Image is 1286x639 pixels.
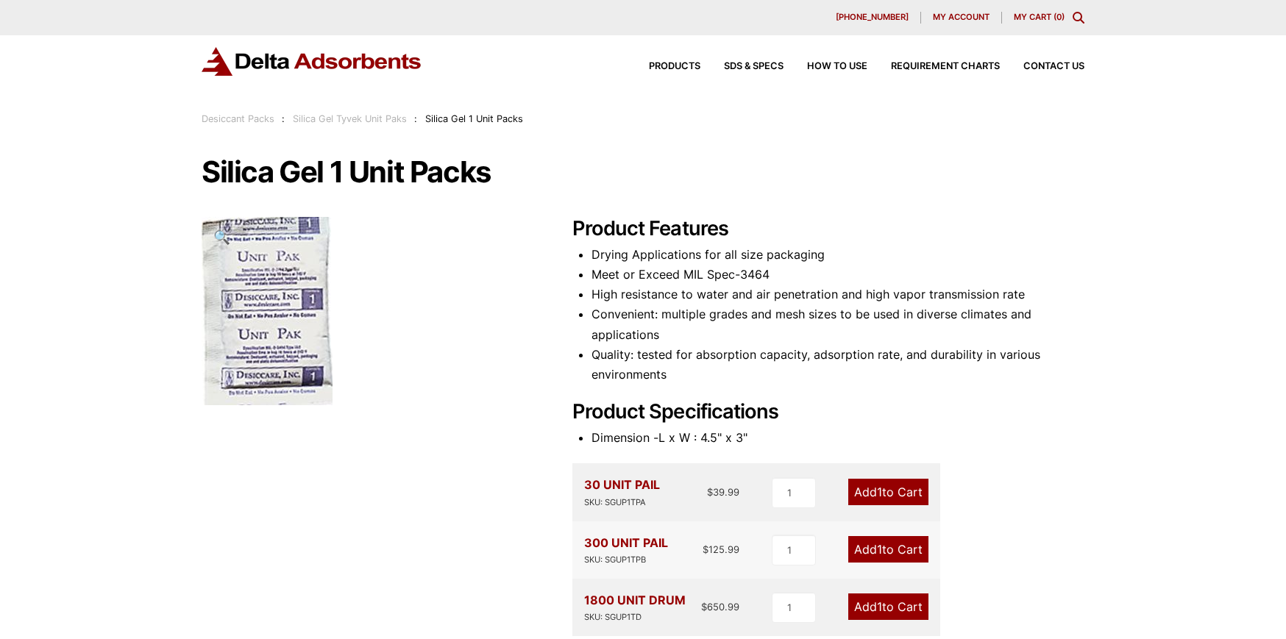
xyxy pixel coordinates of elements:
span: Silica Gel 1 Unit Packs [425,113,523,124]
div: SKU: SGUP1TPA [584,496,660,510]
li: Drying Applications for all size packaging [592,245,1084,265]
span: Products [649,62,700,71]
a: Desiccant Packs [202,113,274,124]
a: [PHONE_NUMBER] [824,12,921,24]
a: How to Use [784,62,867,71]
bdi: 650.99 [701,601,739,613]
a: SDS & SPECS [700,62,784,71]
li: Meet or Exceed MIL Spec-3464 [592,265,1084,285]
div: Toggle Modal Content [1073,12,1084,24]
img: Silica Gel 1 Unit Packs [202,217,333,405]
a: My account [921,12,1002,24]
div: 1800 UNIT DRUM [584,590,686,624]
h1: Silica Gel 1 Unit Packs [202,157,1084,188]
span: How to Use [807,62,867,71]
span: Requirement Charts [891,62,1000,71]
span: [PHONE_NUMBER] [836,13,909,21]
div: 30 UNIT PAIL [584,475,660,509]
h2: Product Features [572,217,1084,241]
a: Contact Us [1000,62,1084,71]
h2: Product Specifications [572,400,1084,424]
a: Add1to Cart [848,479,928,505]
img: Delta Adsorbents [202,47,422,76]
a: Requirement Charts [867,62,1000,71]
span: $ [701,601,707,613]
li: Convenient: multiple grades and mesh sizes to be used in diverse climates and applications [592,304,1084,344]
span: My account [933,13,990,21]
li: Quality: tested for absorption capacity, adsorption rate, and durability in various environments [592,345,1084,385]
a: Add1to Cart [848,536,928,563]
a: Silica Gel Tyvek Unit Paks [293,113,407,124]
span: $ [703,543,708,555]
span: Contact Us [1023,62,1084,71]
span: 1 [877,542,882,557]
bdi: 125.99 [703,543,739,555]
li: Dimension -L x W : 4.5" x 3" [592,428,1084,448]
span: 1 [877,485,882,499]
span: 0 [1056,12,1062,22]
a: My Cart (0) [1014,12,1065,22]
a: Products [625,62,700,71]
span: : [414,113,417,124]
a: Add1to Cart [848,593,928,620]
div: 300 UNIT PAIL [584,533,668,567]
bdi: 39.99 [707,486,739,498]
span: 1 [877,599,882,614]
div: SKU: SGUP1TD [584,610,686,624]
span: $ [707,486,713,498]
span: 🔍 [213,229,230,245]
a: View full-screen image gallery [202,217,242,257]
div: SKU: SGUP1TPB [584,553,668,567]
span: SDS & SPECS [724,62,784,71]
span: : [282,113,285,124]
li: High resistance to water and air penetration and high vapor transmission rate [592,285,1084,304]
